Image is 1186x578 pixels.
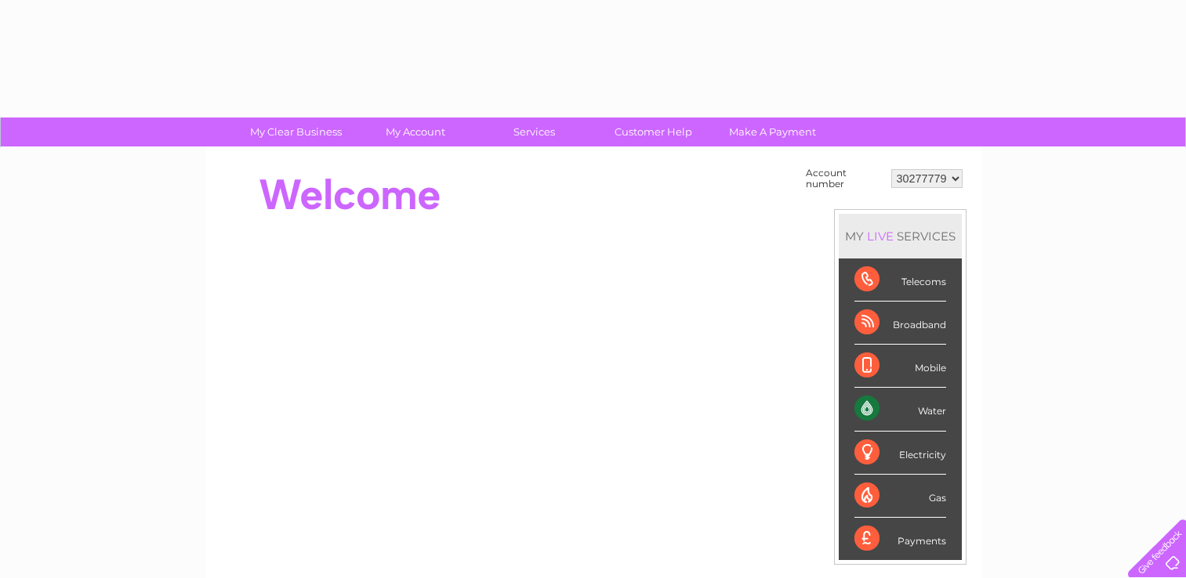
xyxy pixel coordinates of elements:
[854,388,946,431] div: Water
[589,117,718,146] a: Customer Help
[802,164,887,193] td: Account number
[854,432,946,475] div: Electricity
[864,229,897,244] div: LIVE
[839,214,962,258] div: MY SERVICES
[854,302,946,345] div: Broadband
[854,518,946,560] div: Payments
[350,117,480,146] a: My Account
[708,117,837,146] a: Make A Payment
[231,117,361,146] a: My Clear Business
[470,117,599,146] a: Services
[854,475,946,518] div: Gas
[854,258,946,302] div: Telecoms
[854,345,946,388] div: Mobile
